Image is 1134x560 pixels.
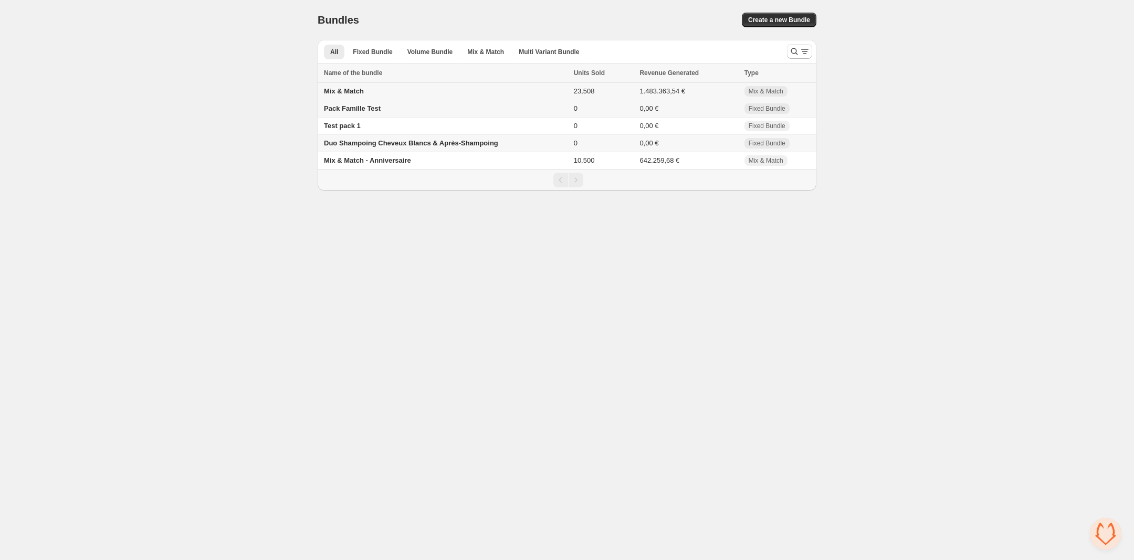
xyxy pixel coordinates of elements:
span: Volume Bundle [407,48,453,56]
div: Открытый чат [1090,518,1121,550]
span: 0,00 € [639,122,658,130]
span: Fixed Bundle [353,48,392,56]
span: Test pack 1 [324,122,361,130]
span: 0,00 € [639,104,658,112]
span: All [330,48,338,56]
span: 0 [574,122,577,130]
nav: Pagination [318,169,816,191]
span: Mix & Match [749,87,783,96]
span: Pack Famille Test [324,104,381,112]
span: Fixed Bundle [749,139,785,147]
button: Search and filter results [787,44,812,59]
span: Fixed Bundle [749,104,785,113]
span: Fixed Bundle [749,122,785,130]
span: Revenue Generated [639,68,699,78]
span: 10,500 [574,156,595,164]
div: Type [744,68,810,78]
span: 1.483.363,54 € [639,87,685,95]
span: 0,00 € [639,139,658,147]
span: Mix & Match - Anniversaire [324,156,411,164]
span: Units Sold [574,68,605,78]
button: Revenue Generated [639,68,709,78]
span: 642.259,68 € [639,156,679,164]
span: Mix & Match [324,87,364,95]
div: Name of the bundle [324,68,568,78]
span: 0 [574,104,577,112]
span: 0 [574,139,577,147]
span: Multi Variant Bundle [519,48,579,56]
button: Units Sold [574,68,615,78]
span: Mix & Match [467,48,504,56]
h1: Bundles [318,14,359,26]
button: Create a new Bundle [742,13,816,27]
span: 23,508 [574,87,595,95]
span: Mix & Match [749,156,783,165]
span: Duo Shampoing Cheveux Blancs & Après-Shampoing [324,139,498,147]
span: Create a new Bundle [748,16,810,24]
